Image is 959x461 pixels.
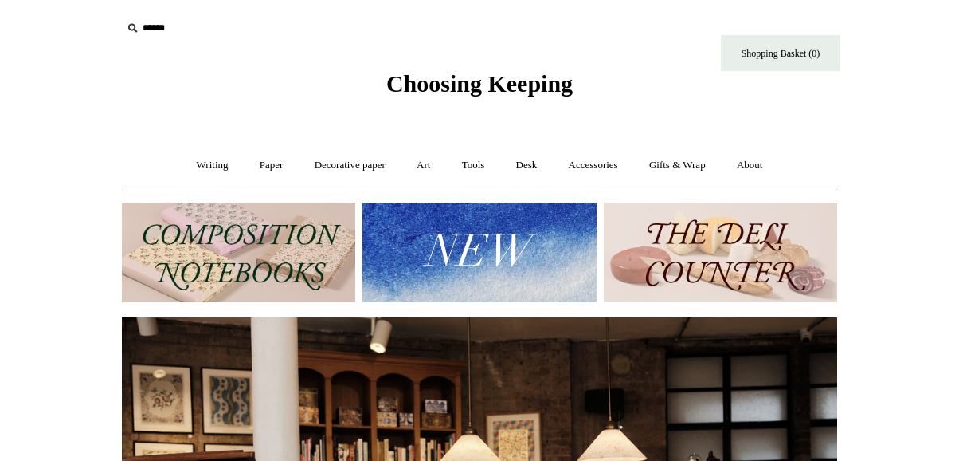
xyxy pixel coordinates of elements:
[635,144,720,187] a: Gifts & Wrap
[300,144,400,187] a: Decorative paper
[386,70,573,97] span: Choosing Keeping
[402,144,444,187] a: Art
[245,144,298,187] a: Paper
[722,144,777,187] a: About
[386,83,573,94] a: Choosing Keeping
[122,203,355,302] img: 202302 Composition ledgers.jpg__PID:69722ee6-fa44-49dd-a067-31375e5d54ec
[604,203,837,302] img: The Deli Counter
[362,203,596,302] img: New.jpg__PID:f73bdf93-380a-4a35-bcfe-7823039498e1
[502,144,552,187] a: Desk
[182,144,243,187] a: Writing
[721,35,840,71] a: Shopping Basket (0)
[554,144,632,187] a: Accessories
[448,144,499,187] a: Tools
